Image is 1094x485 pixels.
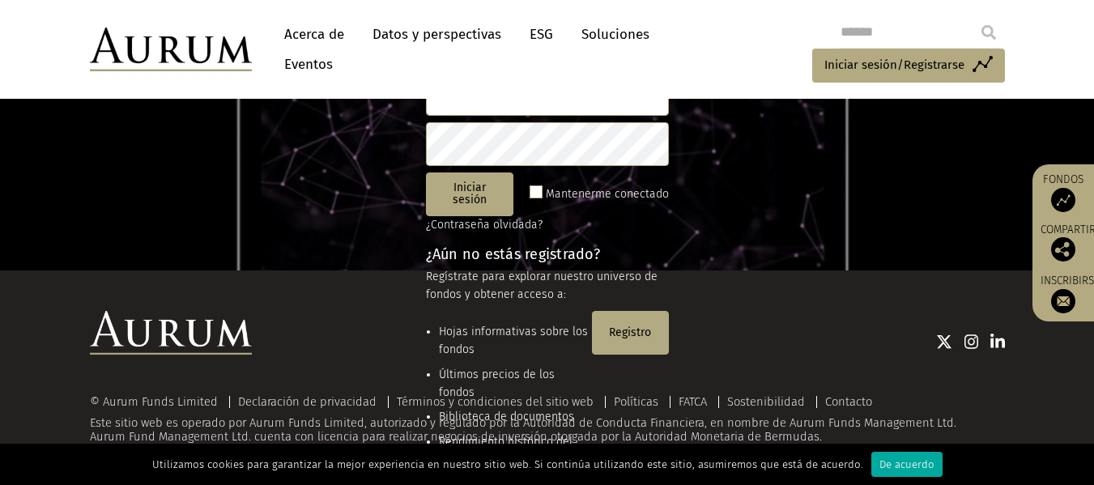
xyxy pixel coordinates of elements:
[90,415,956,430] font: Este sitio web es operado por Aurum Funds Limited, autorizado y regulado por la Autoridad de Cond...
[614,394,658,409] a: Políticas
[812,49,1005,83] a: Iniciar sesión/Registrarse
[936,334,952,350] img: Icono de Twitter
[573,19,658,49] a: Soluciones
[679,394,707,409] a: FATCA
[90,429,822,444] font: Aurum Fund Management Ltd. cuenta con licencia para realizar negocios de inversión otorgada por l...
[152,458,863,470] font: Utilizamos cookies para garantizar la mejor experiencia en nuestro sitio web. Si continúa utiliza...
[1043,172,1083,186] font: Fondos
[426,270,658,301] font: Regístrate para explorar nuestro universo de fondos y obtener acceso a:
[879,458,934,470] font: De acuerdo
[1051,237,1075,262] img: Comparte esta publicación
[426,172,513,216] button: Iniciar sesión
[276,49,333,79] a: Eventos
[372,26,501,43] font: Datos y perspectivas
[581,26,649,43] font: Soluciones
[530,26,553,43] font: ESG
[90,28,252,71] img: Oro
[397,394,594,409] a: Términos y condiciones del sitio web
[1041,172,1086,212] a: Fondos
[546,187,669,201] font: Mantenerme conectado
[990,334,1005,350] img: Icono de Linkedin
[284,56,333,73] font: Eventos
[238,394,377,409] a: Declaración de privacidad
[521,19,561,49] a: ESG
[453,181,487,206] font: Iniciar sesión
[284,26,344,43] font: Acerca de
[1051,188,1075,212] img: Acceso a fondos
[727,394,805,409] a: Sostenibilidad
[824,57,964,72] font: Iniciar sesión/Registrarse
[964,334,979,350] img: Icono de Instagram
[1051,289,1075,313] img: Suscríbete a nuestro boletín
[825,394,872,409] a: Contacto
[90,311,252,355] img: Logotipo de Aurum
[90,394,218,409] font: © Aurum Funds Limited
[973,16,1005,49] input: Submit
[276,19,352,49] a: Acerca de
[426,245,600,263] font: ¿Aún no estás registrado?
[426,218,543,232] a: ¿Contraseña olvidada?
[364,19,509,49] a: Datos y perspectivas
